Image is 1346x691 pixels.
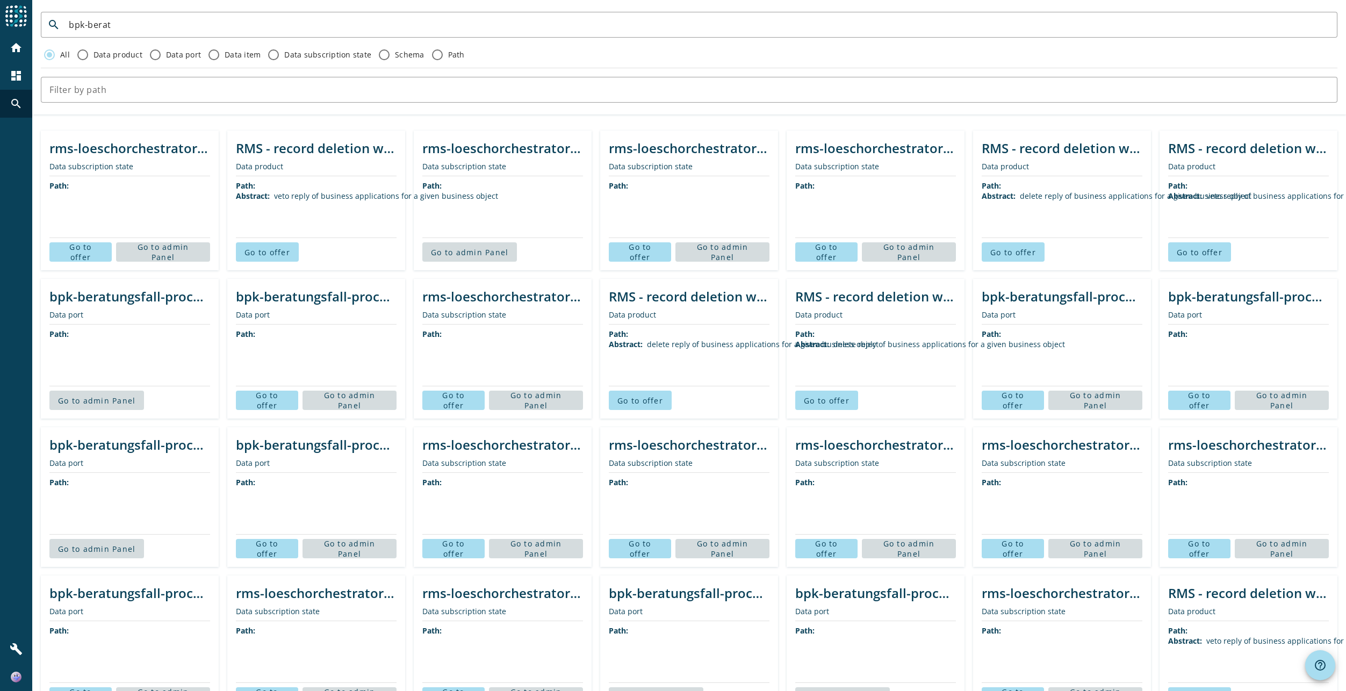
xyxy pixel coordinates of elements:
[422,181,442,191] span: Path:
[609,539,671,558] button: Go to offer
[1057,538,1134,559] span: Go to admin Panel
[795,329,815,339] span: Path:
[422,539,485,558] button: Go to offer
[870,242,947,262] span: Go to admin Panel
[49,625,69,636] span: Path:
[990,538,1035,559] span: Go to offer
[795,606,956,616] div: Data port
[164,49,201,60] label: Data port
[422,287,583,305] div: rms-loeschorchestrator-service-consumer-test-julio2
[422,161,583,171] div: Data subscription state
[609,287,769,305] div: RMS - record deletion workflow - bpk-beratungsfall-process-deleteworkflow-completed-v2-_stage_
[1243,390,1320,411] span: Go to admin Panel
[431,538,476,559] span: Go to offer
[684,242,761,262] span: Go to admin Panel
[1168,539,1230,558] button: Go to offer
[58,242,103,262] span: Go to offer
[49,83,1329,96] input: Filter by path
[422,584,583,602] div: rms-loeschorchestrator-service-consumer-prod
[982,539,1044,558] button: Go to offer
[41,18,67,31] mat-icon: search
[1168,606,1329,616] div: Data product
[1168,391,1230,410] button: Go to offer
[1057,390,1134,411] span: Go to admin Panel
[982,436,1142,454] div: rms-loeschorchestrator-service-consumer-test
[609,584,769,602] div: bpk-beratungsfall-process-vetoworkflow-completed-v2-preprod.replica
[1168,191,1202,201] span: Abstract:
[311,390,388,411] span: Go to admin Panel
[982,329,1001,339] span: Path:
[236,539,298,558] button: Go to offer
[422,477,442,487] span: Path:
[236,458,397,468] div: Data port
[69,18,1329,31] input: Search by keyword
[1168,287,1329,305] div: bpk-beratungsfall-process-deleteworkflow-completed-v2-preprod
[990,390,1035,411] span: Go to offer
[609,161,769,171] div: Data subscription state
[795,161,956,171] div: Data subscription state
[1168,636,1202,646] span: Abstract:
[10,41,23,54] mat-icon: home
[675,242,769,262] button: Go to admin Panel
[795,584,956,602] div: bpk-beratungsfall-process-vetoworkflow-completed-v2-prod.replica
[58,395,135,406] span: Go to admin Panel
[1168,584,1329,602] div: RMS - record deletion workflow - bpk-beratungsfall-process-vetoworkflow-completed-v2-_stage_
[49,329,69,339] span: Path:
[422,606,583,616] div: Data subscription state
[244,390,290,411] span: Go to offer
[609,139,769,157] div: rms-loeschorchestrator-service-consumer-prod
[236,181,255,191] span: Path:
[49,161,210,171] div: Data subscription state
[795,625,815,636] span: Path:
[795,436,956,454] div: rms-loeschorchestrator-service-consumer-preprod
[431,247,508,257] span: Go to admin Panel
[1235,539,1329,558] button: Go to admin Panel
[58,544,135,554] span: Go to admin Panel
[684,538,761,559] span: Go to admin Panel
[1168,161,1329,171] div: Data product
[990,247,1036,257] span: Go to offer
[422,139,583,157] div: rms-loeschorchestrator-service
[795,309,956,320] div: Data product
[609,458,769,468] div: Data subscription state
[609,329,628,339] span: Path:
[303,539,397,558] button: Go to admin Panel
[58,49,70,60] label: All
[862,539,956,558] button: Go to admin Panel
[422,242,517,262] button: Go to admin Panel
[1314,659,1327,672] mat-icon: help_outline
[236,477,255,487] span: Path:
[5,5,27,27] img: spoud-logo.svg
[795,287,956,305] div: RMS - record deletion workflow - bpk-beratungsfall-process-deleteworkflow-completed-v2-_stage_
[804,242,849,262] span: Go to offer
[10,69,23,82] mat-icon: dashboard
[982,477,1001,487] span: Path:
[489,391,583,410] button: Go to admin Panel
[49,139,210,157] div: rms-loeschorchestrator-service-consumer-preprod
[49,391,144,410] button: Go to admin Panel
[795,458,956,468] div: Data subscription state
[982,161,1142,171] div: Data product
[609,625,628,636] span: Path:
[1243,538,1320,559] span: Go to admin Panel
[1020,191,1251,201] div: delete reply of business applications for a given business object
[1168,436,1329,454] div: rms-loeschorchestrator-service-consumer-test
[49,584,210,602] div: bpk-beratungsfall-process-vetoworkflow-completed-v2-prod
[125,242,201,262] span: Go to admin Panel
[236,242,299,262] button: Go to offer
[617,242,663,262] span: Go to offer
[236,584,397,602] div: rms-loeschorchestrator-service-consumer-test
[795,139,956,157] div: rms-loeschorchestrator-service-consumer-test-julio3
[982,139,1142,157] div: RMS - record deletion workflow - bpk-beratungsfall-process-deleteworkflow-completed-v2-_stage_
[489,539,583,558] button: Go to admin Panel
[795,181,815,191] span: Path:
[609,436,769,454] div: rms-loeschorchestrator-service-consumer-test-julio1
[609,391,672,410] button: Go to offer
[795,339,829,349] span: Abstract:
[609,309,769,320] div: Data product
[1168,625,1187,636] span: Path:
[795,539,858,558] button: Go to offer
[609,242,671,262] button: Go to offer
[609,477,628,487] span: Path:
[1177,390,1222,411] span: Go to offer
